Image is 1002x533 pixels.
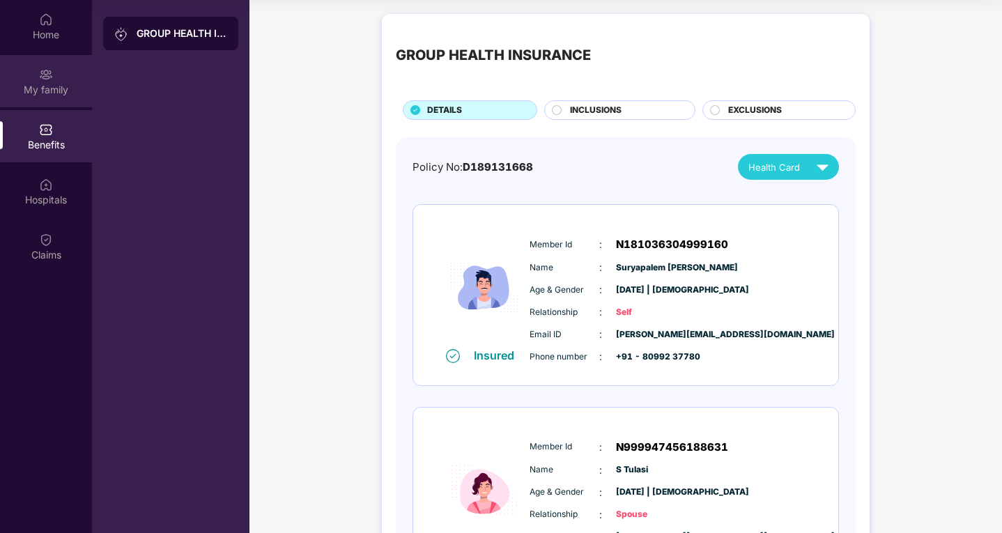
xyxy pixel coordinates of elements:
span: : [599,463,602,478]
img: icon [442,227,526,348]
img: svg+xml;base64,PHN2ZyB4bWxucz0iaHR0cDovL3d3dy53My5vcmcvMjAwMC9zdmciIHdpZHRoPSIxNiIgaGVpZ2h0PSIxNi... [446,349,460,363]
div: Policy No: [413,159,533,176]
div: Insured [474,348,523,362]
span: Spouse [616,508,686,521]
img: svg+xml;base64,PHN2ZyB3aWR0aD0iMjAiIGhlaWdodD0iMjAiIHZpZXdCb3g9IjAgMCAyMCAyMCIgZmlsbD0ibm9uZSIgeG... [39,68,53,82]
span: : [599,349,602,364]
span: Member Id [530,440,599,454]
span: : [599,304,602,320]
span: +91 - 80992 37780 [616,350,686,364]
span: : [599,260,602,275]
span: Email ID [530,328,599,341]
span: Relationship [530,306,599,319]
span: Name [530,261,599,275]
span: S Tulasi [616,463,686,477]
img: svg+xml;base64,PHN2ZyBpZD0iSG9tZSIgeG1sbnM9Imh0dHA6Ly93d3cudzMub3JnLzIwMDAvc3ZnIiB3aWR0aD0iMjAiIG... [39,13,53,26]
span: N999947456188631 [616,439,728,456]
span: [PERSON_NAME][EMAIL_ADDRESS][DOMAIN_NAME] [616,328,686,341]
span: Age & Gender [530,486,599,499]
span: Relationship [530,508,599,521]
img: svg+xml;base64,PHN2ZyB4bWxucz0iaHR0cDovL3d3dy53My5vcmcvMjAwMC9zdmciIHZpZXdCb3g9IjAgMCAyNCAyNCIgd2... [810,155,835,179]
img: svg+xml;base64,PHN2ZyBpZD0iQ2xhaW0iIHhtbG5zPSJodHRwOi8vd3d3LnczLm9yZy8yMDAwL3N2ZyIgd2lkdGg9IjIwIi... [39,233,53,247]
span: N181036304999160 [616,236,728,253]
span: : [599,440,602,455]
span: Suryapalem [PERSON_NAME] [616,261,686,275]
span: : [599,237,602,252]
span: : [599,327,602,342]
img: svg+xml;base64,PHN2ZyBpZD0iSG9zcGl0YWxzIiB4bWxucz0iaHR0cDovL3d3dy53My5vcmcvMjAwMC9zdmciIHdpZHRoPS... [39,178,53,192]
button: Health Card [738,154,839,180]
span: : [599,282,602,298]
img: svg+xml;base64,PHN2ZyB3aWR0aD0iMjAiIGhlaWdodD0iMjAiIHZpZXdCb3g9IjAgMCAyMCAyMCIgZmlsbD0ibm9uZSIgeG... [114,27,128,41]
span: Self [616,306,686,319]
img: svg+xml;base64,PHN2ZyBpZD0iQmVuZWZpdHMiIHhtbG5zPSJodHRwOi8vd3d3LnczLm9yZy8yMDAwL3N2ZyIgd2lkdGg9Ij... [39,123,53,137]
span: [DATE] | [DEMOGRAPHIC_DATA] [616,284,686,297]
span: EXCLUSIONS [728,104,782,117]
span: [DATE] | [DEMOGRAPHIC_DATA] [616,486,686,499]
span: Name [530,463,599,477]
span: Health Card [748,160,800,174]
div: GROUP HEALTH INSURANCE [396,45,591,66]
span: Member Id [530,238,599,252]
span: Age & Gender [530,284,599,297]
span: INCLUSIONS [570,104,622,117]
span: Phone number [530,350,599,364]
div: GROUP HEALTH INSURANCE [137,26,227,40]
span: : [599,485,602,500]
span: : [599,507,602,523]
span: DETAILS [427,104,462,117]
span: D189131668 [463,160,533,173]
